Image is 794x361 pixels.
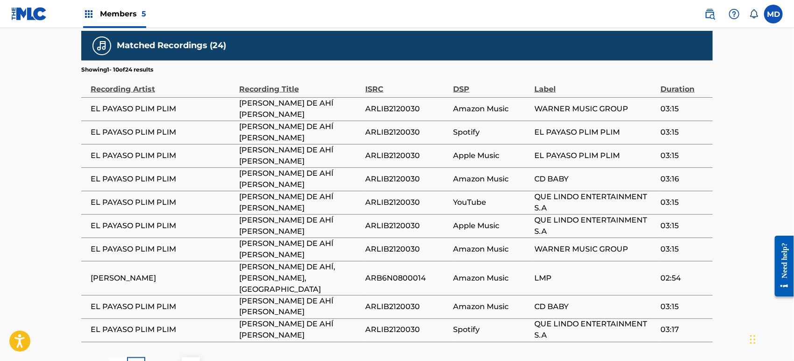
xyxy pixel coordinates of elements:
[239,261,361,295] span: [PERSON_NAME] DE AHÍ, [PERSON_NAME], [GEOGRAPHIC_DATA]
[660,127,708,138] span: 03:15
[454,273,530,284] span: Amazon Music
[239,74,361,95] div: Recording Title
[750,325,756,354] div: Arrastrar
[365,103,448,115] span: ARLIB2120030
[91,74,234,95] div: Recording Artist
[365,220,448,231] span: ARLIB2120030
[239,168,361,190] span: [PERSON_NAME] DE AHÍ [PERSON_NAME]
[96,40,107,51] img: Matched Recordings
[91,244,234,255] span: EL PAYASO PLIM PLIM
[239,238,361,260] span: [PERSON_NAME] DE AHÍ [PERSON_NAME]
[729,8,740,20] img: help
[11,7,47,21] img: MLC Logo
[91,220,234,231] span: EL PAYASO PLIM PLIM
[534,103,656,115] span: WARNER MUSIC GROUP
[704,8,716,20] img: search
[365,244,448,255] span: ARLIB2120030
[365,150,448,161] span: ARLIB2120030
[91,127,234,138] span: EL PAYASO PLIM PLIM
[100,8,146,19] span: Members
[454,173,530,185] span: Amazon Music
[142,9,146,18] span: 5
[239,296,361,318] span: [PERSON_NAME] DE AHÍ [PERSON_NAME]
[749,9,759,19] div: Notifications
[91,103,234,115] span: EL PAYASO PLIM PLIM
[365,301,448,312] span: ARLIB2120030
[660,301,708,312] span: 03:15
[660,150,708,161] span: 03:15
[660,244,708,255] span: 03:15
[83,8,94,20] img: Top Rightsholders
[91,197,234,208] span: EL PAYASO PLIM PLIM
[91,325,234,336] span: EL PAYASO PLIM PLIM
[91,173,234,185] span: EL PAYASO PLIM PLIM
[365,325,448,336] span: ARLIB2120030
[764,5,783,23] div: User Menu
[534,173,656,185] span: CD BABY
[701,5,719,23] a: Public Search
[534,74,656,95] div: Label
[117,40,226,51] h5: Matched Recordings (24)
[239,121,361,144] span: [PERSON_NAME] DE AHÍ [PERSON_NAME]
[660,325,708,336] span: 03:17
[534,319,656,341] span: QUE LINDO ENTERTAINMENT S.A
[239,191,361,214] span: [PERSON_NAME] DE AHÍ [PERSON_NAME]
[239,319,361,341] span: [PERSON_NAME] DE AHÍ [PERSON_NAME]
[534,301,656,312] span: CD BABY
[454,325,530,336] span: Spotify
[239,98,361,120] span: [PERSON_NAME] DE AHÍ [PERSON_NAME]
[660,220,708,231] span: 03:15
[534,215,656,237] span: QUE LINDO ENTERTAINMENT S.A
[365,197,448,208] span: ARLIB2120030
[454,197,530,208] span: YouTube
[660,173,708,185] span: 03:16
[725,5,744,23] div: Help
[534,244,656,255] span: WARNER MUSIC GROUP
[534,127,656,138] span: EL PAYASO PLIM PLIM
[660,197,708,208] span: 03:15
[81,65,153,74] p: Showing 1 - 10 of 24 results
[454,103,530,115] span: Amazon Music
[454,301,530,312] span: Amazon Music
[660,103,708,115] span: 03:15
[454,74,530,95] div: DSP
[239,215,361,237] span: [PERSON_NAME] DE AHÍ [PERSON_NAME]
[747,316,794,361] div: Widget de chat
[534,273,656,284] span: LMP
[660,74,708,95] div: Duration
[365,74,448,95] div: ISRC
[454,150,530,161] span: Apple Music
[91,150,234,161] span: EL PAYASO PLIM PLIM
[91,301,234,312] span: EL PAYASO PLIM PLIM
[534,191,656,214] span: QUE LINDO ENTERTAINMENT S.A
[365,173,448,185] span: ARLIB2120030
[454,244,530,255] span: Amazon Music
[91,273,234,284] span: [PERSON_NAME]
[239,144,361,167] span: [PERSON_NAME] DE AHÍ [PERSON_NAME]
[365,273,448,284] span: ARB6N0800014
[534,150,656,161] span: EL PAYASO PLIM PLIM
[365,127,448,138] span: ARLIB2120030
[454,220,530,231] span: Apple Music
[768,228,794,303] iframe: Resource Center
[660,273,708,284] span: 02:54
[747,316,794,361] iframe: Chat Widget
[454,127,530,138] span: Spotify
